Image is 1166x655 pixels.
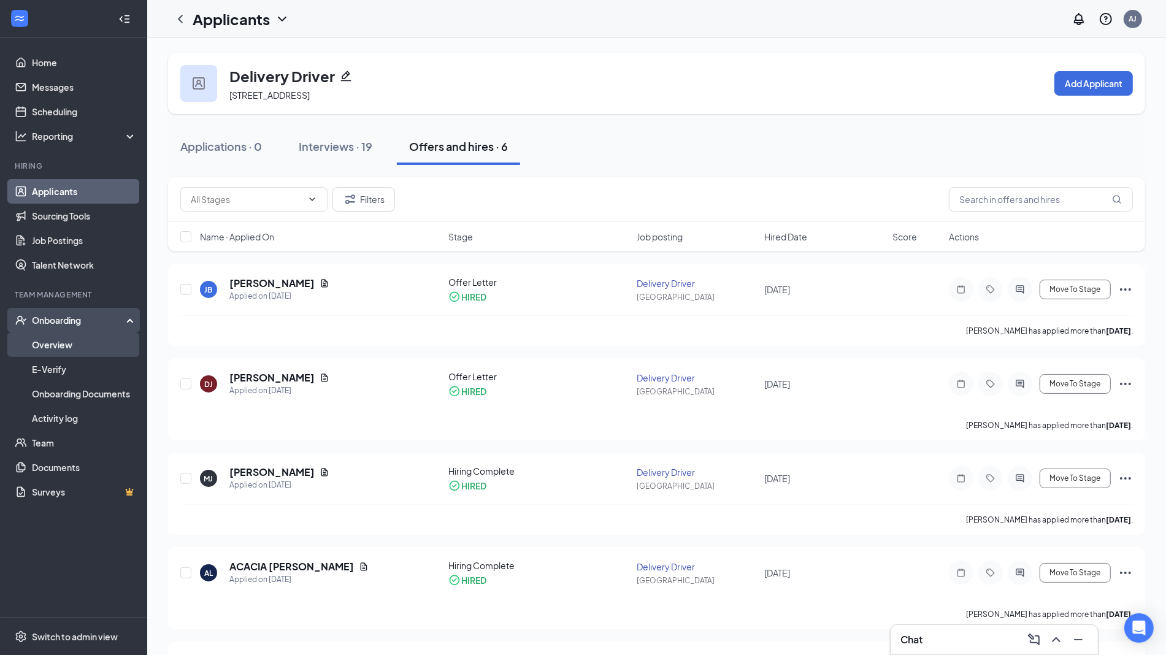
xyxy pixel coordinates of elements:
[307,194,317,204] svg: ChevronDown
[32,455,137,480] a: Documents
[1106,421,1131,430] b: [DATE]
[1112,194,1122,204] svg: MagnifyingGlass
[954,379,968,389] svg: Note
[949,231,979,243] span: Actions
[1118,565,1133,580] svg: Ellipses
[637,575,758,586] div: [GEOGRAPHIC_DATA]
[461,385,486,397] div: HIRED
[1027,632,1041,647] svg: ComposeMessage
[1099,12,1113,26] svg: QuestionInfo
[637,292,758,302] div: [GEOGRAPHIC_DATA]
[637,372,758,384] div: Delivery Driver
[32,314,126,326] div: Onboarding
[1046,630,1066,649] button: ChevronUp
[32,431,137,455] a: Team
[1118,282,1133,297] svg: Ellipses
[637,481,758,491] div: [GEOGRAPHIC_DATA]
[340,70,352,82] svg: Pencil
[1040,280,1111,299] button: Move To Stage
[637,561,758,573] div: Delivery Driver
[229,290,329,302] div: Applied on [DATE]
[954,473,968,483] svg: Note
[229,573,369,586] div: Applied on [DATE]
[193,77,205,90] img: user icon
[1106,610,1131,619] b: [DATE]
[32,130,137,142] div: Reporting
[448,480,461,492] svg: CheckmarkCircle
[448,465,629,477] div: Hiring Complete
[448,574,461,586] svg: CheckmarkCircle
[1106,326,1131,335] b: [DATE]
[1068,630,1088,649] button: Minimize
[204,379,213,389] div: DJ
[637,231,683,243] span: Job posting
[448,231,473,243] span: Stage
[637,386,758,397] div: [GEOGRAPHIC_DATA]
[1040,563,1111,583] button: Move To Stage
[448,370,629,383] div: Offer Letter
[1129,13,1137,24] div: AJ
[32,204,137,228] a: Sourcing Tools
[1054,71,1133,96] button: Add Applicant
[1013,568,1027,578] svg: ActiveChat
[1106,515,1131,524] b: [DATE]
[983,379,998,389] svg: Tag
[983,568,998,578] svg: Tag
[1050,285,1101,294] span: Move To Stage
[1049,632,1064,647] svg: ChevronUp
[1118,471,1133,486] svg: Ellipses
[229,90,310,101] span: [STREET_ADDRESS]
[32,75,137,99] a: Messages
[343,192,358,207] svg: Filter
[32,99,137,124] a: Scheduling
[1040,374,1111,394] button: Move To Stage
[32,630,118,643] div: Switch to admin view
[764,231,807,243] span: Hired Date
[637,466,758,478] div: Delivery Driver
[229,560,354,573] h5: ACACIA [PERSON_NAME]
[173,12,188,26] svg: ChevronLeft
[229,385,329,397] div: Applied on [DATE]
[299,139,372,154] div: Interviews · 19
[1050,380,1101,388] span: Move To Stage
[1118,377,1133,391] svg: Ellipses
[229,465,315,479] h5: [PERSON_NAME]
[954,285,968,294] svg: Note
[448,385,461,397] svg: CheckmarkCircle
[1124,613,1154,643] div: Open Intercom Messenger
[1072,12,1086,26] svg: Notifications
[15,161,134,171] div: Hiring
[32,332,137,357] a: Overview
[15,630,27,643] svg: Settings
[764,378,790,389] span: [DATE]
[13,12,26,25] svg: WorkstreamLogo
[200,231,274,243] span: Name · Applied On
[892,231,917,243] span: Score
[180,139,262,154] div: Applications · 0
[764,473,790,484] span: [DATE]
[764,567,790,578] span: [DATE]
[229,479,329,491] div: Applied on [DATE]
[32,228,137,253] a: Job Postings
[32,179,137,204] a: Applicants
[32,406,137,431] a: Activity log
[275,12,290,26] svg: ChevronDown
[983,285,998,294] svg: Tag
[32,480,137,504] a: SurveysCrown
[966,515,1133,525] p: [PERSON_NAME] has applied more than .
[32,357,137,381] a: E-Verify
[118,13,131,25] svg: Collapse
[448,559,629,572] div: Hiring Complete
[204,473,213,484] div: MJ
[1013,285,1027,294] svg: ActiveChat
[966,420,1133,431] p: [PERSON_NAME] has applied more than .
[1013,473,1027,483] svg: ActiveChat
[15,314,27,326] svg: UserCheck
[193,9,270,29] h1: Applicants
[15,130,27,142] svg: Analysis
[448,276,629,288] div: Offer Letter
[320,467,329,477] svg: Document
[983,473,998,483] svg: Tag
[229,371,315,385] h5: [PERSON_NAME]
